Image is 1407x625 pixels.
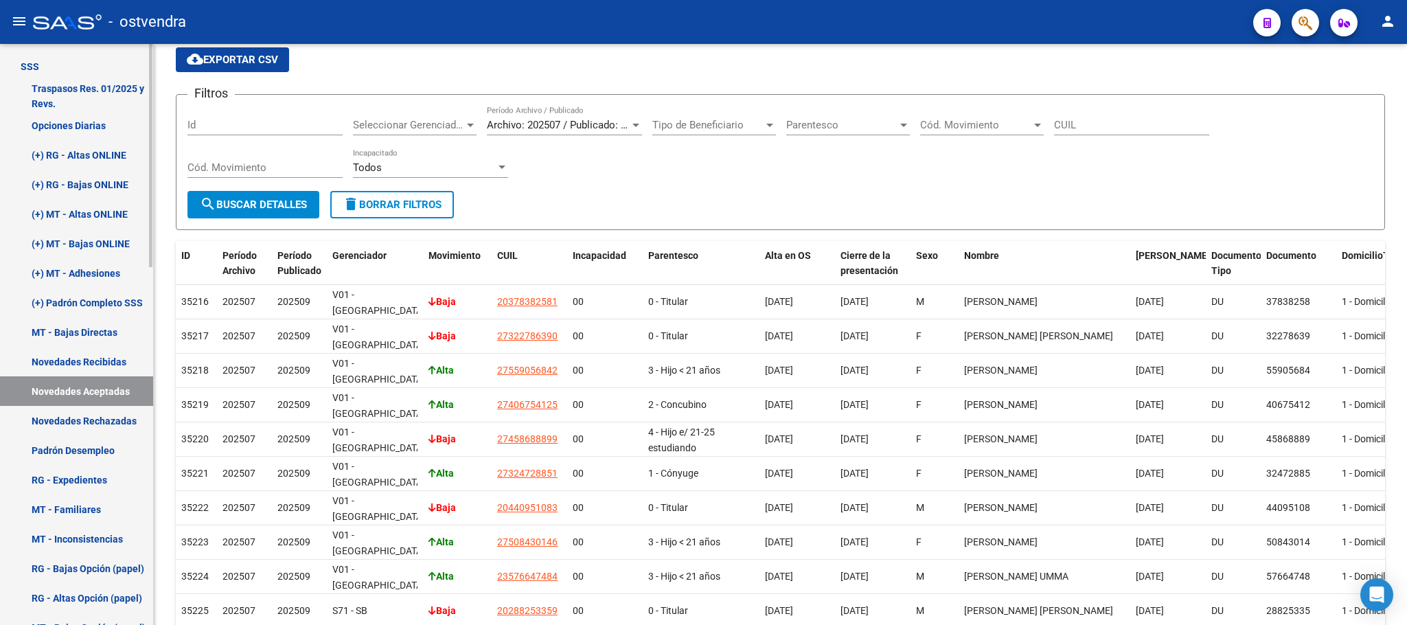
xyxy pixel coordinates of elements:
[1211,363,1255,378] div: DU
[1266,466,1331,481] div: 32472885
[916,330,922,341] span: F
[497,536,558,547] span: 27508430146
[497,468,558,479] span: 27324728851
[277,399,310,410] span: 202509
[187,84,235,103] h3: Filtros
[648,330,688,341] span: 0 - Titular
[840,399,869,410] span: [DATE]
[428,536,454,547] strong: Alta
[428,365,454,376] strong: Alta
[108,7,186,37] span: - ostvendra
[181,536,209,547] span: 35223
[964,399,1038,410] span: [PERSON_NAME]
[964,330,1113,341] span: [PERSON_NAME] [PERSON_NAME]
[181,468,209,479] span: 35221
[1136,468,1164,479] span: [DATE]
[916,536,922,547] span: F
[916,250,938,261] span: Sexo
[786,119,897,131] span: Parentesco
[277,502,310,513] span: 202509
[497,605,558,616] span: 20288253359
[497,296,558,307] span: 20378382581
[332,427,425,453] span: V01 - [GEOGRAPHIC_DATA]
[428,502,456,513] strong: Baja
[573,534,637,550] div: 00
[222,605,255,616] span: 202507
[648,250,698,261] span: Parentesco
[916,433,922,444] span: F
[1136,433,1164,444] span: [DATE]
[648,536,720,547] span: 3 - Hijo < 21 años
[573,500,637,516] div: 00
[1211,328,1255,344] div: DU
[327,241,423,286] datatable-header-cell: Gerenciador
[1211,294,1255,310] div: DU
[765,433,793,444] span: [DATE]
[332,530,425,556] span: V01 - [GEOGRAPHIC_DATA]
[648,571,720,582] span: 3 - Hijo < 21 años
[840,502,869,513] span: [DATE]
[1266,500,1331,516] div: 44095108
[428,330,456,341] strong: Baja
[648,399,707,410] span: 2 - Concubino
[1136,399,1164,410] span: [DATE]
[964,365,1038,376] span: [PERSON_NAME]
[187,51,203,67] mat-icon: cloud_download
[916,296,924,307] span: M
[964,605,1113,616] span: [PERSON_NAME] [PERSON_NAME]
[222,468,255,479] span: 202507
[1136,296,1164,307] span: [DATE]
[964,296,1038,307] span: [PERSON_NAME]
[765,330,793,341] span: [DATE]
[181,433,209,444] span: 35220
[277,571,310,582] span: 202509
[959,241,1130,286] datatable-header-cell: Nombre
[176,47,289,72] button: Exportar CSV
[497,365,558,376] span: 27559056842
[1211,250,1261,277] span: Documento Tipo
[920,119,1031,131] span: Cód. Movimiento
[187,191,319,218] button: Buscar Detalles
[277,296,310,307] span: 202509
[222,571,255,582] span: 202507
[332,250,387,261] span: Gerenciador
[573,603,637,619] div: 00
[1266,328,1331,344] div: 32278639
[222,399,255,410] span: 202507
[916,502,924,513] span: M
[277,365,310,376] span: 202509
[200,198,307,211] span: Buscar Detalles
[964,468,1038,479] span: [PERSON_NAME]
[1136,502,1164,513] span: [DATE]
[648,502,688,513] span: 0 - Titular
[181,399,209,410] span: 35219
[222,365,255,376] span: 202507
[643,241,759,286] datatable-header-cell: Parentesco
[343,198,442,211] span: Borrar Filtros
[840,468,869,479] span: [DATE]
[1211,603,1255,619] div: DU
[1266,250,1316,261] span: Documento
[840,605,869,616] span: [DATE]
[181,296,209,307] span: 35216
[964,502,1038,513] span: [PERSON_NAME]
[916,468,922,479] span: F
[497,399,558,410] span: 27406754125
[181,571,209,582] span: 35224
[1211,534,1255,550] div: DU
[765,399,793,410] span: [DATE]
[277,250,321,277] span: Período Publicado
[222,330,255,341] span: 202507
[277,433,310,444] span: 202509
[964,536,1038,547] span: [PERSON_NAME]
[759,241,835,286] datatable-header-cell: Alta en OS
[428,296,456,307] strong: Baja
[916,365,922,376] span: F
[497,571,558,582] span: 23576647484
[1266,569,1331,584] div: 57664748
[353,161,382,174] span: Todos
[765,571,793,582] span: [DATE]
[330,191,454,218] button: Borrar Filtros
[181,605,209,616] span: 35225
[187,54,278,66] span: Exportar CSV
